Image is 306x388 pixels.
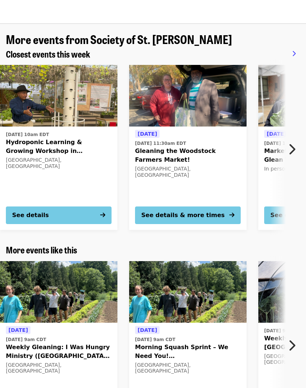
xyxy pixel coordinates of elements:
[129,261,247,323] img: Morning Squash Sprint – We Need You! (Antioch, TN) 9/6/2025 organized by Society of St. Andrew
[6,245,77,255] a: More events like this
[100,212,105,219] i: arrow-right icon
[6,362,112,374] div: [GEOGRAPHIC_DATA], [GEOGRAPHIC_DATA]
[6,157,112,169] div: [GEOGRAPHIC_DATA], [GEOGRAPHIC_DATA]
[135,166,241,178] div: [GEOGRAPHIC_DATA], [GEOGRAPHIC_DATA]
[8,327,28,333] span: [DATE]
[129,65,247,127] img: Gleaning the Woodstock Farmers Market! organized by Society of St. Andrew
[6,336,46,343] time: [DATE] 9am CDT
[141,211,225,220] div: See details & more times
[135,206,241,224] button: See details & more times
[229,212,234,219] i: arrow-right icon
[6,343,112,360] span: Weekly Gleaning: I Was Hungry Ministry ([GEOGRAPHIC_DATA], [GEOGRAPHIC_DATA])
[135,362,241,374] div: [GEOGRAPHIC_DATA], [GEOGRAPHIC_DATA]
[282,335,306,356] button: Next item
[6,131,49,138] time: [DATE] 10am EDT
[135,147,241,164] span: Gleaning the Woodstock Farmers Market!
[135,336,175,343] time: [DATE] 9am CDT
[267,131,286,137] span: [DATE]
[288,142,295,156] i: chevron-right icon
[6,49,90,59] a: Closest events this week
[135,343,241,360] span: Morning Squash Sprint – We Need You! ([GEOGRAPHIC_DATA], [GEOGRAPHIC_DATA]) [DATE]
[138,131,157,137] span: [DATE]
[288,338,295,352] i: chevron-right icon
[12,211,49,220] div: See details
[129,65,247,230] a: See details for "Gleaning the Woodstock Farmers Market!"
[6,47,90,60] span: Closest events this week
[135,140,186,147] time: [DATE] 11:30am EDT
[282,139,306,160] button: Next item
[138,327,157,333] span: [DATE]
[292,50,296,57] i: chevron-right icon
[264,327,304,334] time: [DATE] 9am EDT
[6,243,77,256] span: More events like this
[6,138,112,155] span: Hydroponic Learning & Growing Workshop in [GEOGRAPHIC_DATA], [GEOGRAPHIC_DATA]!
[6,206,112,224] button: See details
[6,30,232,48] span: More events from Society of St. [PERSON_NAME]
